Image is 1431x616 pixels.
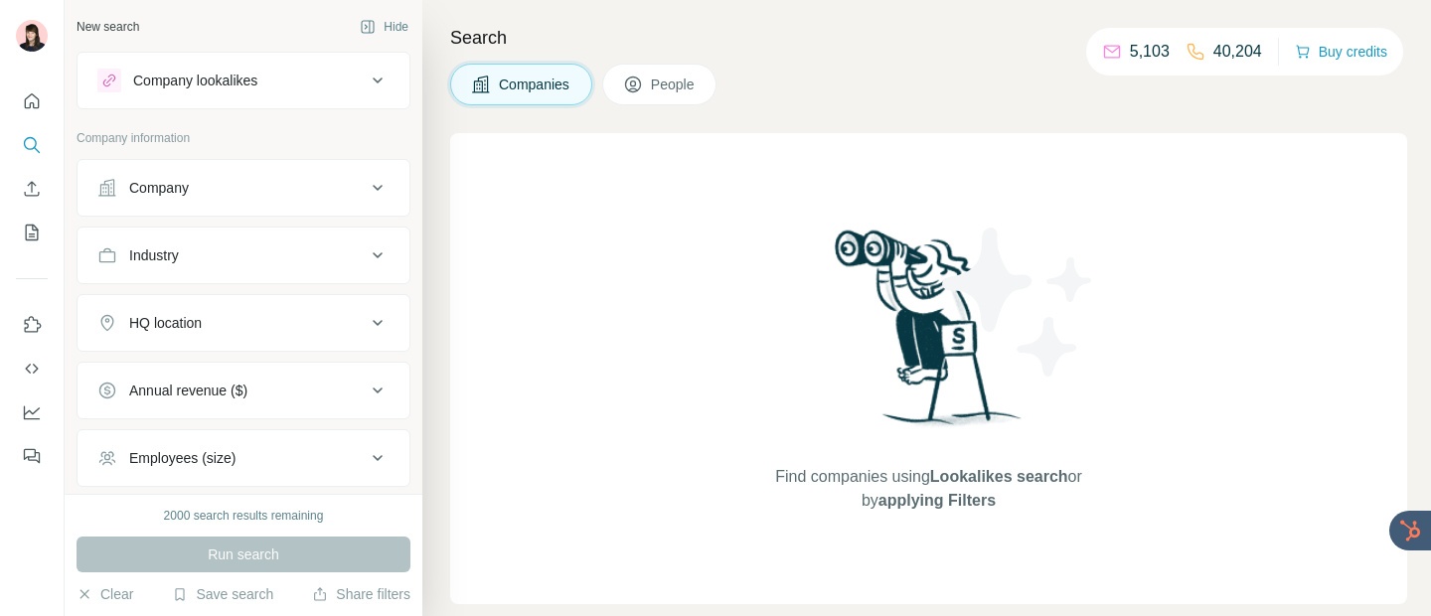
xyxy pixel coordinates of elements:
div: Company lookalikes [133,71,257,90]
button: HQ location [78,299,409,347]
div: Employees (size) [129,448,236,468]
div: HQ location [129,313,202,333]
button: Share filters [312,584,410,604]
p: 40,204 [1213,40,1262,64]
span: applying Filters [878,492,996,509]
span: People [651,75,697,94]
button: Hide [346,12,422,42]
button: Employees (size) [78,434,409,482]
button: Use Surfe API [16,351,48,386]
button: Industry [78,231,409,279]
button: Company lookalikes [78,57,409,104]
div: Industry [129,245,179,265]
button: Clear [77,584,133,604]
button: Company [78,164,409,212]
p: Company information [77,129,410,147]
button: Use Surfe on LinkedIn [16,307,48,343]
button: Feedback [16,438,48,474]
span: Lookalikes search [930,468,1068,485]
img: Surfe Illustration - Woman searching with binoculars [826,225,1033,446]
button: Annual revenue ($) [78,367,409,414]
button: Quick start [16,83,48,119]
button: Dashboard [16,394,48,430]
div: 2000 search results remaining [164,507,324,525]
button: Search [16,127,48,163]
img: Surfe Illustration - Stars [929,213,1108,391]
div: New search [77,18,139,36]
button: Enrich CSV [16,171,48,207]
img: Avatar [16,20,48,52]
button: My lists [16,215,48,250]
button: Save search [172,584,273,604]
p: 5,103 [1130,40,1170,64]
span: Companies [499,75,571,94]
button: Buy credits [1295,38,1387,66]
h4: Search [450,24,1407,52]
div: Company [129,178,189,198]
span: Find companies using or by [769,465,1087,513]
div: Annual revenue ($) [129,381,247,400]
